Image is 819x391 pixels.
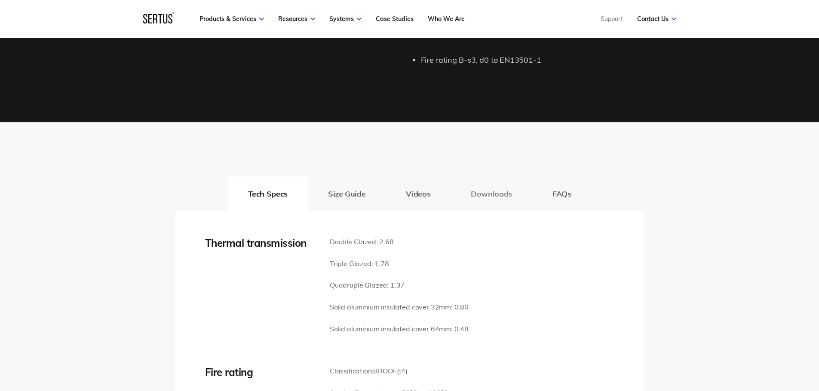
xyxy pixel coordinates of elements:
[205,236,317,249] div: Thermal transmission
[330,236,469,248] p: Double Glazed: 2.68
[330,258,469,270] p: Triple Glazed: 1.78
[308,176,386,211] button: Size Guide
[278,15,315,23] a: Resources
[329,15,362,23] a: Systems
[397,367,408,375] span: (t4)
[428,15,465,23] a: Who We Are
[637,15,676,23] a: Contact Us
[205,366,317,379] div: Fire rating
[330,280,469,291] p: Quadruple Glazed: 1.37
[330,366,448,377] p: Classification:
[451,176,532,211] button: Downloads
[330,302,469,313] p: Solid aluminium insulated cover 32mm: 0.80
[386,176,451,211] button: Videos
[532,176,592,211] button: FAQs
[601,15,623,23] a: Support
[373,367,378,375] span: B
[199,15,264,23] a: Products & Services
[330,324,469,335] p: Solid aluminium insulated cover 64mm: 0.48
[421,54,644,67] li: Fire rating B-s3, d0 to EN13501-1
[376,15,414,23] a: Case Studies
[378,367,396,375] span: ROOF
